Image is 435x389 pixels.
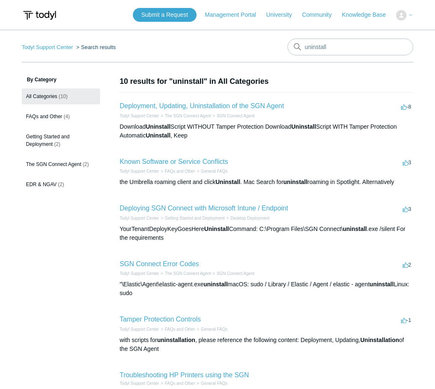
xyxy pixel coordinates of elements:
li: FAQs and Other [159,380,195,386]
li: SGN Connect Agent [211,113,254,119]
div: the Umbrella roaming client and click . Mac Search for roaming in Spotlight. Alternatively [119,178,413,187]
li: General FAQs [195,168,228,174]
li: Todyl Support Center [119,215,159,221]
a: Knowledge Base [342,10,394,19]
span: FAQs and Other [26,114,62,119]
a: General FAQs [201,381,227,386]
li: SGN Connect Agent [211,270,254,277]
em: Uninstall [291,123,316,130]
a: Tamper Protection Controls [119,316,201,323]
a: The SGN Connect Agent (2) [22,156,100,172]
li: Todyl Support Center [119,113,159,119]
a: SGN Connect Error Codes [119,260,199,267]
span: Getting Started and Deployment [26,134,70,147]
em: uninstall [370,281,394,288]
a: Todyl Support Center [119,271,159,276]
a: Deployment, Updating, Uninstallation of the SGN Agent [119,102,284,109]
a: Submit a Request [133,8,196,22]
li: Todyl Support Center [22,44,75,50]
div: Download Script WITHOUT Tamper Protection Download Script WITH Tamper Protection Automatic , Keep [119,122,413,140]
img: Todyl Support Center Help Center home page [22,8,57,23]
a: Todyl Support Center [22,44,73,50]
span: (2) [83,161,89,167]
em: Uninstall [215,179,240,185]
a: FAQs and Other [165,327,195,332]
a: Todyl Support Center [119,381,159,386]
li: FAQs and Other [159,326,195,332]
a: FAQs and Other [165,169,195,174]
span: -1 [401,317,412,323]
a: SGN Connect Agent [217,114,254,118]
a: Desktop Deployment [230,216,269,220]
em: Uninstallation [360,337,399,343]
li: Getting Started and Deployment [159,215,225,221]
li: General FAQs [195,380,228,386]
div: YourTenantDeployKeyGoesHere Command: C:\Program Files\SGN Connect\ .exe /silent For the requirements [119,225,413,242]
span: 3 [403,159,411,166]
span: (4) [64,114,70,119]
li: General FAQs [195,326,228,332]
li: The SGN Connect Agent [159,113,211,119]
li: Todyl Support Center [119,168,159,174]
span: The SGN Connect Agent [26,161,81,167]
em: uninstallation [157,337,195,343]
a: SGN Connect Agent [217,271,254,276]
a: Deploying SGN Connect with Microsoft Intune / Endpoint [119,205,288,212]
a: Todyl Support Center [119,169,159,174]
span: All Categories [26,93,57,99]
a: General FAQs [201,327,227,332]
em: Uninstall [146,132,171,139]
em: Uninstall [204,226,229,232]
em: Uninstall [146,123,171,130]
span: -8 [401,104,412,110]
a: Management Portal [205,10,264,19]
div: with scripts for , please reference the following content: Deployment, Updating, of the SGN Agent [119,336,413,353]
h3: By Category [22,76,100,83]
li: The SGN Connect Agent [159,270,211,277]
span: 3 [403,206,411,212]
a: Todyl Support Center [119,327,159,332]
a: FAQs and Other [165,381,195,386]
span: (10) [59,93,67,99]
div: "\Elastic\Agent\elastic-agent.exe macOS: sudo / Library / Elastic / Agent / elastic - agent Linux... [119,280,413,298]
em: uninstall [343,226,367,232]
a: Getting Started and Deployment (2) [22,129,100,152]
a: University [266,10,300,19]
a: Community [302,10,340,19]
a: FAQs and Other (4) [22,109,100,124]
a: Todyl Support Center [119,114,159,118]
li: FAQs and Other [159,168,195,174]
h1: 10 results for "uninstall" in All Categories [119,76,413,87]
a: General FAQs [201,169,227,174]
span: 2 [403,262,411,268]
li: Search results [75,44,116,50]
span: (2) [54,141,60,147]
a: EDR & NGAV (2) [22,176,100,192]
a: Troubleshooting HP Printers using the SGN [119,371,249,379]
em: uninstall [283,179,308,185]
li: Todyl Support Center [119,326,159,332]
input: Search [287,39,413,55]
span: EDR & NGAV [26,182,57,187]
li: Todyl Support Center [119,270,159,277]
a: The SGN Connect Agent [165,271,211,276]
em: uninstall [204,281,228,288]
a: Getting Started and Deployment [165,216,225,220]
span: (2) [58,182,64,187]
a: Todyl Support Center [119,216,159,220]
li: Todyl Support Center [119,380,159,386]
a: The SGN Connect Agent [165,114,211,118]
li: Desktop Deployment [225,215,269,221]
a: All Categories (10) [22,88,100,104]
a: Known Software or Service Conflicts [119,158,228,165]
